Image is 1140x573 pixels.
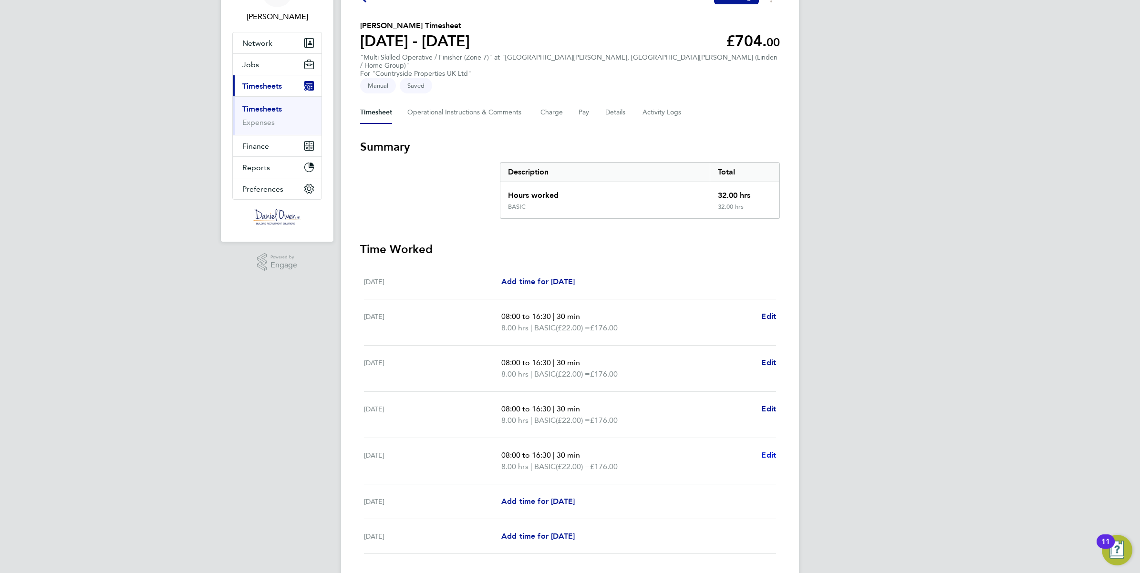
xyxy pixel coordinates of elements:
div: BASIC [508,203,526,211]
div: [DATE] [364,531,501,542]
div: Timesheets [233,96,321,135]
a: Edit [761,357,776,368]
a: Expenses [242,118,275,127]
span: 08:00 to 16:30 [501,312,551,321]
span: £176.00 [590,462,618,471]
button: Timesheets [233,75,321,96]
span: Finance [242,142,269,151]
h3: Summary [360,139,780,154]
span: £176.00 [590,323,618,332]
span: Add time for [DATE] [501,277,575,286]
div: Hours worked [500,182,710,203]
span: This timesheet was manually created. [360,78,396,93]
span: (£22.00) = [556,369,590,379]
span: Preferences [242,184,283,194]
span: Edit [761,312,776,321]
span: 8.00 hrs [501,462,529,471]
a: Powered byEngage [257,253,298,271]
span: Reports [242,163,270,172]
span: 30 min [557,404,580,413]
span: This timesheet is Saved. [400,78,432,93]
span: 8.00 hrs [501,416,529,425]
button: Pay [579,101,590,124]
span: Add time for [DATE] [501,532,575,541]
span: | [530,369,532,379]
div: Description [500,163,710,182]
span: | [553,312,555,321]
span: | [553,404,555,413]
button: Operational Instructions & Comments [407,101,525,124]
span: £176.00 [590,416,618,425]
span: Edit [761,450,776,460]
h3: Time Worked [360,242,780,257]
span: | [530,323,532,332]
div: "Multi Skilled Operative / Finisher (Zone 7)" at "[GEOGRAPHIC_DATA][PERSON_NAME], [GEOGRAPHIC_DAT... [360,53,780,78]
button: Finance [233,135,321,156]
span: Engage [270,261,297,269]
div: [DATE] [364,496,501,507]
a: Edit [761,450,776,461]
span: Network [242,39,272,48]
span: 30 min [557,450,580,460]
a: Edit [761,311,776,322]
span: BASIC [534,322,556,334]
span: 08:00 to 16:30 [501,450,551,460]
div: 32.00 hrs [710,203,779,218]
span: Edit [761,404,776,413]
button: Preferences [233,178,321,199]
div: For "Countryside Properties UK Ltd" [360,70,780,78]
span: Powered by [270,253,297,261]
div: [DATE] [364,403,501,426]
a: Edit [761,403,776,415]
a: Timesheets [242,104,282,113]
div: [DATE] [364,357,501,380]
span: Katherine Jacobs [232,11,322,22]
div: 32.00 hrs [710,182,779,203]
span: £176.00 [590,369,618,379]
span: 08:00 to 16:30 [501,358,551,367]
span: Edit [761,358,776,367]
button: Activity Logs [643,101,683,124]
span: BASIC [534,368,556,380]
h2: [PERSON_NAME] Timesheet [360,20,470,31]
div: Total [710,163,779,182]
a: Add time for [DATE] [501,496,575,507]
button: Charge [540,101,563,124]
button: Network [233,32,321,53]
a: Add time for [DATE] [501,531,575,542]
span: | [553,450,555,460]
img: danielowen-logo-retina.png [253,209,301,225]
span: BASIC [534,461,556,472]
div: 11 [1101,542,1110,554]
span: | [530,462,532,471]
a: Go to home page [232,209,322,225]
span: (£22.00) = [556,416,590,425]
h1: [DATE] - [DATE] [360,31,470,51]
app-decimal: £704. [726,32,780,50]
span: 30 min [557,358,580,367]
span: Add time for [DATE] [501,497,575,506]
span: (£22.00) = [556,462,590,471]
span: 00 [767,35,780,49]
span: | [553,358,555,367]
button: Details [605,101,627,124]
button: Timesheet [360,101,392,124]
button: Open Resource Center, 11 new notifications [1102,535,1132,565]
div: [DATE] [364,311,501,334]
span: 8.00 hrs [501,369,529,379]
span: 08:00 to 16:30 [501,404,551,413]
button: Reports [233,157,321,178]
div: [DATE] [364,450,501,472]
span: Timesheets [242,82,282,91]
span: 30 min [557,312,580,321]
span: | [530,416,532,425]
a: Add time for [DATE] [501,276,575,287]
span: 8.00 hrs [501,323,529,332]
div: [DATE] [364,276,501,287]
span: BASIC [534,415,556,426]
span: Jobs [242,60,259,69]
span: (£22.00) = [556,323,590,332]
button: Jobs [233,54,321,75]
div: Summary [500,162,780,219]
